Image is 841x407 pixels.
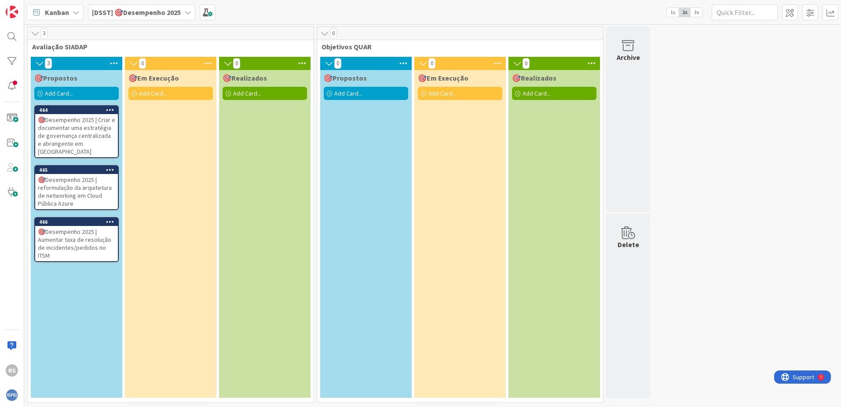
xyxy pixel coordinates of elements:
a: 464🎯Desempenho 2025 | Criar e documentar uma estratégia de governança centralizada e abrangente e... [34,105,119,158]
input: Quick Filter... [712,4,778,20]
span: 0 [523,58,530,69]
span: Kanban [45,7,69,18]
span: 3 [40,28,48,39]
span: Avaliação SIADAP [32,42,303,51]
span: 0 [428,58,435,69]
div: 466 [35,218,118,226]
span: 🎯Propostos [324,74,367,82]
div: 465 [39,167,118,173]
span: 🎯Em Execução [128,74,179,82]
div: 465🎯Desempenho 2025 | reformulação da arquitetura de networking em Cloud Pública Azure [35,166,118,209]
span: 0 [334,58,341,69]
span: Add Card... [523,89,551,97]
span: 🎯Realizados [223,74,267,82]
span: 1x [667,8,679,17]
div: Delete [618,239,639,250]
span: 🎯Realizados [512,74,556,82]
div: 🎯Desempenho 2025 | Criar e documentar uma estratégia de governança centralizada e abrangente em [... [35,114,118,157]
div: 7 [46,4,48,11]
div: RS [6,364,18,377]
div: 466 [39,219,118,225]
a: 465🎯Desempenho 2025 | reformulação da arquitetura de networking em Cloud Pública Azure [34,165,119,210]
span: Add Card... [334,89,362,97]
span: 0 [330,28,337,39]
span: 3 [45,58,52,69]
div: 464🎯Desempenho 2025 | Criar e documentar uma estratégia de governança centralizada e abrangente e... [35,106,118,157]
div: 465 [35,166,118,174]
span: Objetivos QUAR [322,42,592,51]
div: 464 [39,107,118,113]
img: avatar [6,389,18,401]
span: Support [18,1,40,12]
b: [DSST] 🎯Desempenho 2025 [92,8,181,17]
span: Add Card... [428,89,457,97]
span: Add Card... [139,89,167,97]
span: 0 [233,58,240,69]
span: Add Card... [233,89,261,97]
div: 464 [35,106,118,114]
div: 🎯Desempenho 2025 | reformulação da arquitetura de networking em Cloud Pública Azure [35,174,118,209]
span: 3x [691,8,702,17]
a: 466🎯Desempenho 2025 | Aumentar taxa de resolução de incidentes/pedidos no ITSM [34,217,119,262]
span: 🎯Em Execução [418,74,468,82]
span: Add Card... [45,89,73,97]
div: 🎯Desempenho 2025 | Aumentar taxa de resolução de incidentes/pedidos no ITSM [35,226,118,261]
span: 2x [679,8,691,17]
div: Archive [617,52,640,63]
span: 🎯Propostos [34,74,77,82]
div: 466🎯Desempenho 2025 | Aumentar taxa de resolução de incidentes/pedidos no ITSM [35,218,118,261]
img: Visit kanbanzone.com [6,6,18,18]
span: 0 [139,58,146,69]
